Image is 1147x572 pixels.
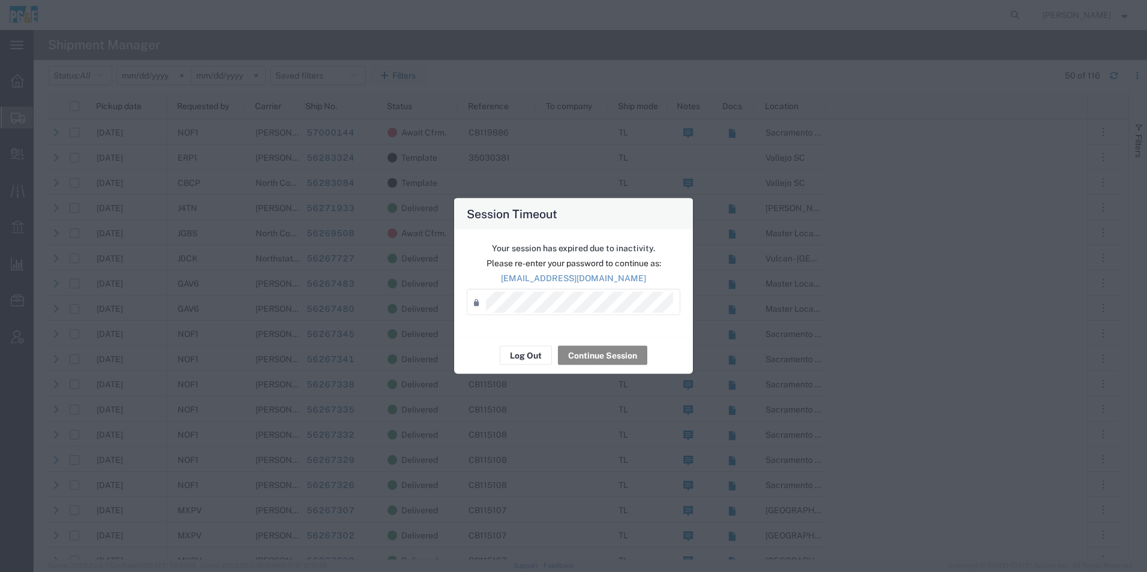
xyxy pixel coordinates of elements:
[467,242,680,255] p: Your session has expired due to inactivity.
[558,346,647,365] button: Continue Session
[467,205,557,222] h4: Session Timeout
[467,272,680,285] p: [EMAIL_ADDRESS][DOMAIN_NAME]
[500,346,552,365] button: Log Out
[467,257,680,270] p: Please re-enter your password to continue as:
